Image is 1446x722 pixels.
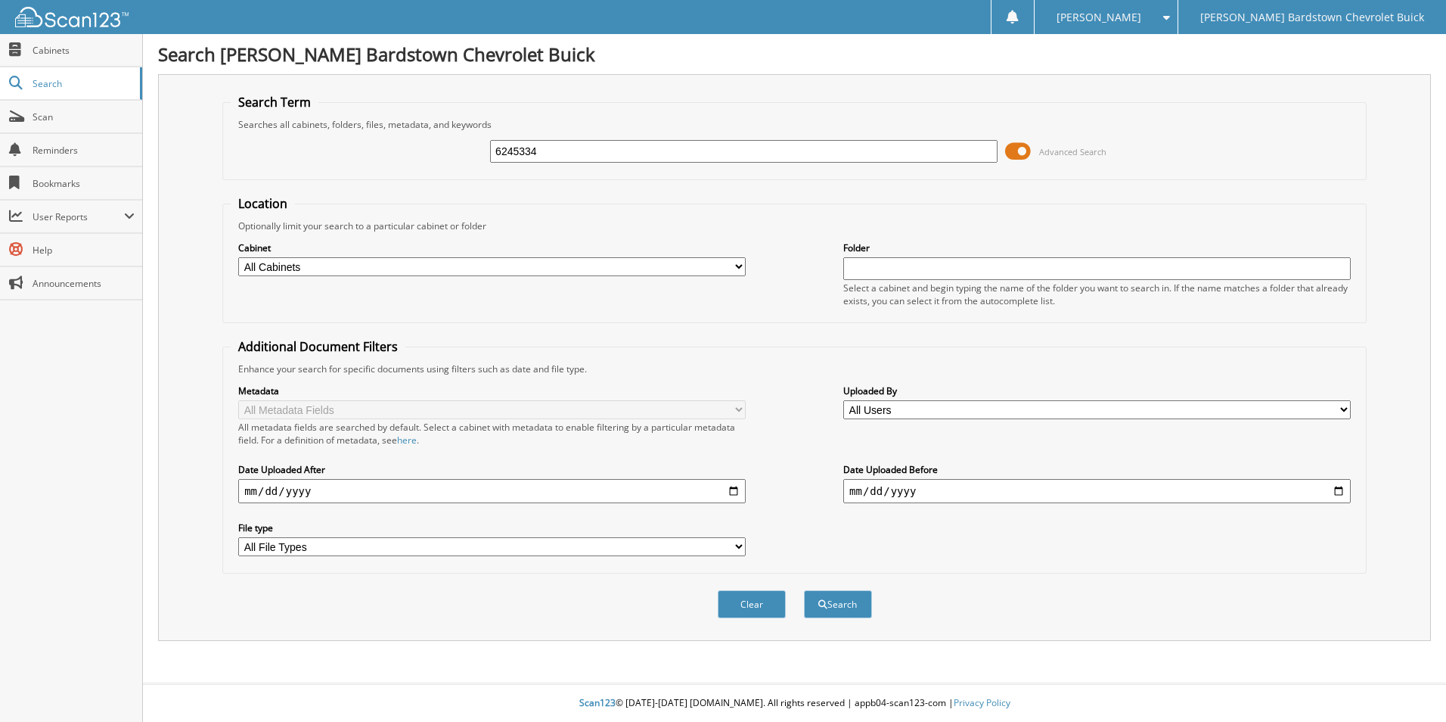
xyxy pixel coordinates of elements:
[238,421,746,447] div: All metadata fields are searched by default. Select a cabinet with metadata to enable filtering b...
[843,241,1351,254] label: Folder
[231,338,405,355] legend: Additional Document Filters
[238,241,746,254] label: Cabinet
[33,244,135,257] span: Help
[238,384,746,397] label: Metadata
[33,210,124,223] span: User Reports
[397,434,417,447] a: here
[33,177,135,190] span: Bookmarks
[804,590,872,618] button: Search
[843,463,1351,476] label: Date Uploaded Before
[33,77,132,90] span: Search
[843,384,1351,397] label: Uploaded By
[238,463,746,476] label: Date Uploaded After
[843,479,1351,503] input: end
[33,110,135,123] span: Scan
[579,696,616,709] span: Scan123
[33,277,135,290] span: Announcements
[1039,146,1106,157] span: Advanced Search
[231,195,295,212] legend: Location
[238,479,746,503] input: start
[718,590,786,618] button: Clear
[143,685,1446,722] div: © [DATE]-[DATE] [DOMAIN_NAME]. All rights reserved | appb04-scan123-com |
[231,363,1358,375] div: Enhance your search for specific documents using filters such as date and file type.
[15,7,129,27] img: scan123-logo-white.svg
[238,521,746,534] label: File type
[33,144,135,157] span: Reminders
[1057,13,1141,22] span: [PERSON_NAME]
[1200,13,1424,22] span: [PERSON_NAME] Bardstown Chevrolet Buick
[231,219,1358,232] div: Optionally limit your search to a particular cabinet or folder
[954,696,1010,709] a: Privacy Policy
[158,42,1431,67] h1: Search [PERSON_NAME] Bardstown Chevrolet Buick
[843,282,1351,307] div: Select a cabinet and begin typing the name of the folder you want to search in. If the name match...
[231,118,1358,131] div: Searches all cabinets, folders, files, metadata, and keywords
[231,94,318,110] legend: Search Term
[33,44,135,57] span: Cabinets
